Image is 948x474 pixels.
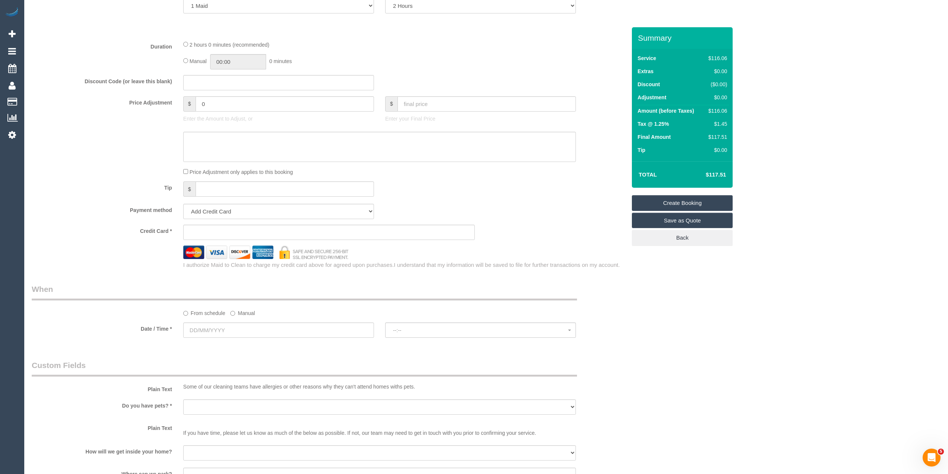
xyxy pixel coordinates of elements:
[637,94,666,101] label: Adjustment
[183,181,196,197] span: $
[4,7,19,18] img: Automaid Logo
[190,169,293,175] span: Price Adjustment only applies to this booking
[32,360,577,377] legend: Custom Fields
[26,422,178,432] label: Plain Text
[705,120,727,128] div: $1.45
[705,54,727,62] div: $116.06
[637,107,694,115] label: Amount (before Taxes)
[183,307,225,317] label: From schedule
[637,146,645,154] label: Tip
[183,96,196,112] span: $
[705,133,727,141] div: $117.51
[26,96,178,106] label: Price Adjustment
[394,262,620,268] span: I understand that my information will be saved to file for further transactions on my account.
[393,327,568,333] span: --:--
[637,54,656,62] label: Service
[178,261,632,269] div: I authorize Maid to Clean to charge my credit card above for agreed upon purchases.
[923,449,941,467] iframe: Intercom live chat
[385,115,576,122] p: Enter your Final Price
[632,230,733,246] a: Back
[190,229,469,236] iframe: Secure card payment input frame
[26,445,178,455] label: How will we get inside your home?
[190,58,207,64] span: Manual
[637,120,669,128] label: Tax @ 1.25%
[26,322,178,333] label: Date / Time *
[683,172,726,178] h4: $117.51
[26,75,178,85] label: Discount Code (or leave this blank)
[230,307,255,317] label: Manual
[638,34,729,42] h3: Summary
[938,449,944,455] span: 5
[26,40,178,50] label: Duration
[230,311,235,316] input: Manual
[26,383,178,393] label: Plain Text
[26,204,178,214] label: Payment method
[637,81,660,88] label: Discount
[183,383,576,390] p: Some of our cleaning teams have allergies or other reasons why they can't attend homes withs pets.
[183,322,374,338] input: DD/MM/YYYY
[32,284,577,300] legend: When
[705,107,727,115] div: $116.06
[178,246,354,259] img: credit cards
[637,68,654,75] label: Extras
[26,181,178,191] label: Tip
[397,96,576,112] input: final price
[632,195,733,211] a: Create Booking
[385,96,397,112] span: $
[183,311,188,316] input: From schedule
[705,94,727,101] div: $0.00
[269,58,292,64] span: 0 minutes
[183,115,374,122] p: Enter the Amount to Adjust, or
[637,133,671,141] label: Final Amount
[190,42,269,48] span: 2 hours 0 minutes (recommended)
[705,81,727,88] div: ($0.00)
[26,225,178,235] label: Credit Card *
[183,422,576,437] p: If you have time, please let us know as much of the below as possible. If not, our team may need ...
[705,146,727,154] div: $0.00
[639,171,657,178] strong: Total
[385,322,576,338] button: --:--
[26,399,178,409] label: Do you have pets? *
[632,213,733,228] a: Save as Quote
[705,68,727,75] div: $0.00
